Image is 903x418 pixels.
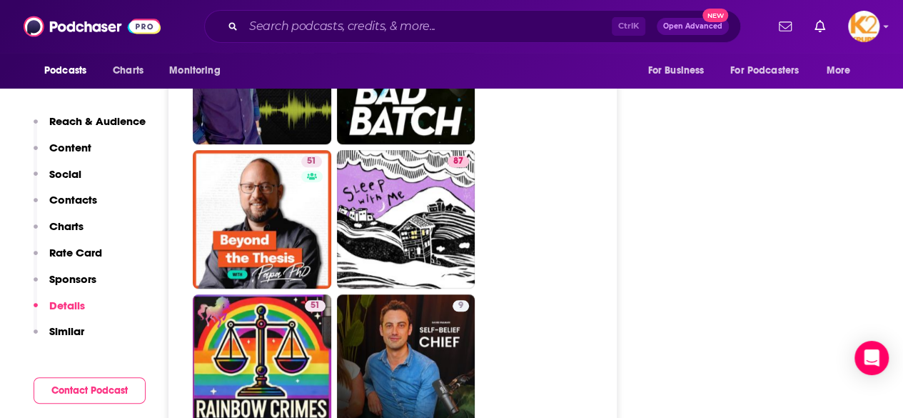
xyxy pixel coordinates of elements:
p: Content [49,141,91,154]
button: open menu [34,57,105,84]
span: New [702,9,728,22]
button: Contact Podcast [34,377,146,404]
button: Sponsors [34,272,96,299]
span: 51 [311,299,320,313]
button: open menu [721,57,819,84]
a: 87 [448,156,469,167]
img: User Profile [848,11,879,42]
button: Charts [34,219,84,246]
a: 87 [337,150,475,289]
button: Similar [34,324,84,351]
span: For Business [647,61,704,81]
span: 9 [458,299,463,313]
span: Podcasts [44,61,86,81]
p: Similar [49,324,84,338]
div: Open Intercom Messenger [854,341,889,375]
a: 51 [193,150,331,289]
p: Contacts [49,193,97,206]
button: Contacts [34,193,97,219]
button: Rate Card [34,246,102,272]
button: Reach & Audience [34,114,146,141]
p: Details [49,299,85,312]
span: More [827,61,851,81]
span: Ctrl K [612,17,645,36]
button: open menu [159,57,238,84]
p: Sponsors [49,272,96,286]
button: Open AdvancedNew [657,18,729,35]
a: Show notifications dropdown [773,14,797,39]
p: Social [49,167,81,181]
button: Social [34,167,81,194]
span: 87 [453,154,463,169]
a: Show notifications dropdown [809,14,831,39]
div: Search podcasts, credits, & more... [204,10,741,43]
span: For Podcasters [730,61,799,81]
span: 51 [307,154,316,169]
p: Charts [49,219,84,233]
button: Content [34,141,91,167]
span: Monitoring [169,61,220,81]
a: Charts [104,57,152,84]
input: Search podcasts, credits, & more... [243,15,612,38]
span: Charts [113,61,143,81]
button: open menu [637,57,722,84]
span: Logged in as K2Krupp [848,11,879,42]
a: 9 [453,300,469,312]
button: open menu [817,57,869,84]
img: Podchaser - Follow, Share and Rate Podcasts [24,13,161,40]
p: Reach & Audience [49,114,146,128]
button: Details [34,299,85,325]
a: 51 [301,156,322,167]
a: 51 [305,300,326,312]
button: Show profile menu [848,11,879,42]
p: Rate Card [49,246,102,259]
span: Open Advanced [663,23,722,30]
